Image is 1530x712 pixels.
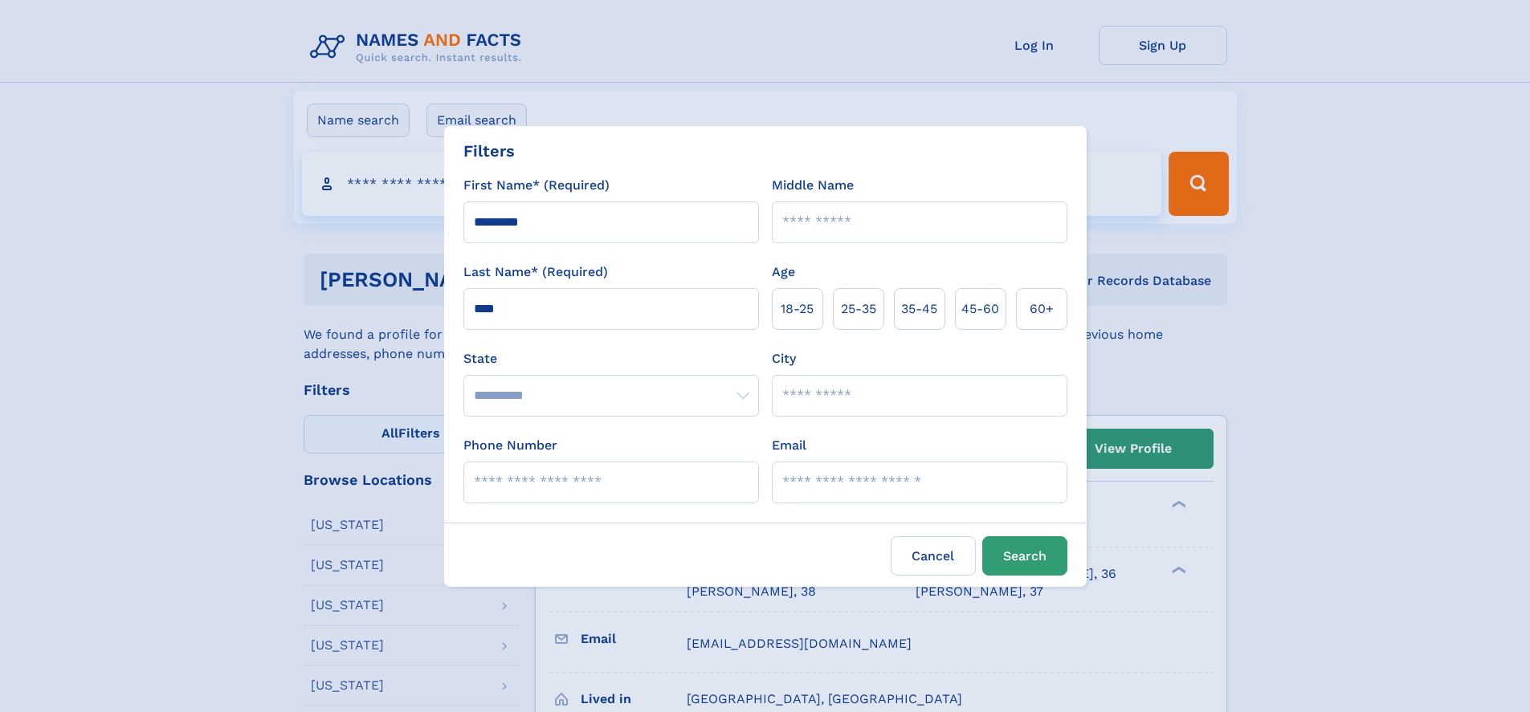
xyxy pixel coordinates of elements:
[463,139,515,163] div: Filters
[463,349,759,368] label: State
[772,436,806,455] label: Email
[1030,299,1054,319] span: 60+
[463,436,557,455] label: Phone Number
[463,262,608,282] label: Last Name* (Required)
[841,299,876,319] span: 25‑35
[772,176,854,195] label: Middle Name
[772,349,796,368] label: City
[961,299,999,319] span: 45‑60
[891,536,976,576] label: Cancel
[982,536,1067,576] button: Search
[901,299,937,319] span: 35‑45
[781,299,814,319] span: 18‑25
[772,262,795,282] label: Age
[463,176,610,195] label: First Name* (Required)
